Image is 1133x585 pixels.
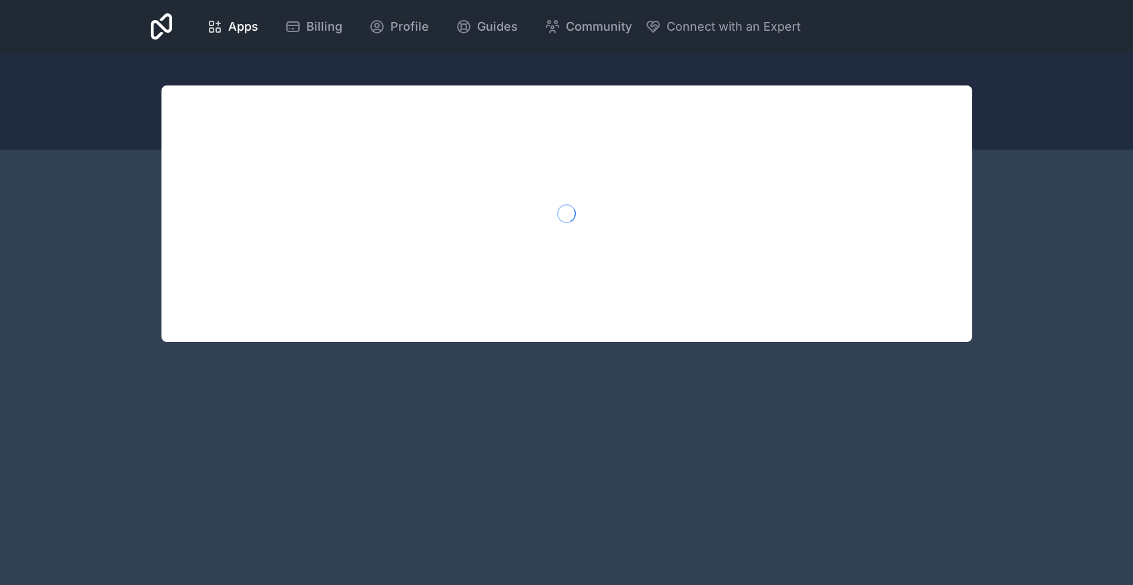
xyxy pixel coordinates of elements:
[445,12,528,41] a: Guides
[196,12,269,41] a: Apps
[390,17,429,36] span: Profile
[228,17,258,36] span: Apps
[306,17,342,36] span: Billing
[645,17,801,36] button: Connect with an Expert
[477,17,518,36] span: Guides
[358,12,440,41] a: Profile
[667,17,801,36] span: Connect with an Expert
[534,12,643,41] a: Community
[274,12,353,41] a: Billing
[566,17,632,36] span: Community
